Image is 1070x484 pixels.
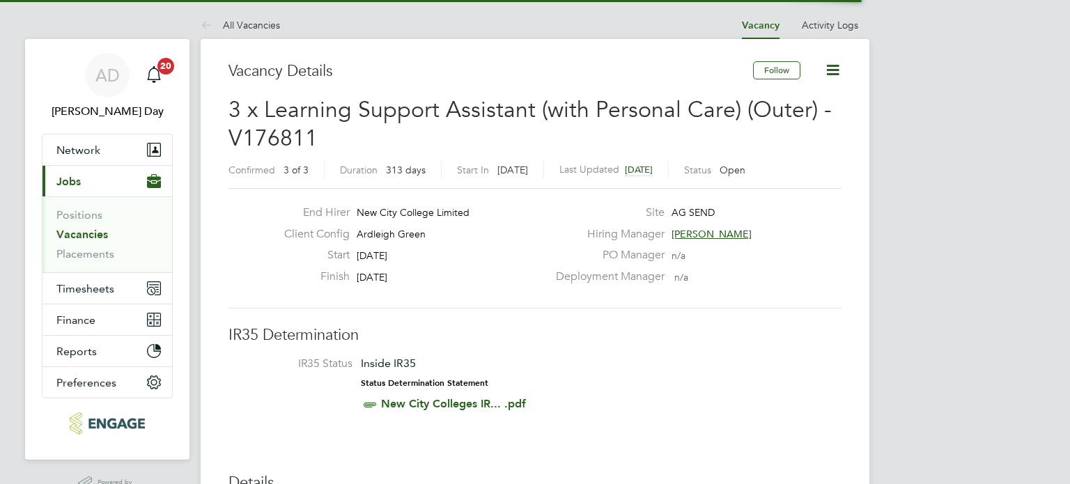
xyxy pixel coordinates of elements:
[273,227,350,242] label: Client Config
[672,206,715,219] span: AG SEND
[56,376,116,389] span: Preferences
[672,249,685,262] span: n/a
[42,103,173,120] span: Amie Day
[201,19,280,31] a: All Vacancies
[42,412,173,435] a: Go to home page
[56,313,95,327] span: Finance
[42,134,172,165] button: Network
[56,247,114,260] a: Placements
[273,270,350,284] label: Finish
[228,325,842,345] h3: IR35 Determination
[25,39,189,460] nav: Main navigation
[559,163,619,175] label: Last Updated
[548,248,665,263] label: PO Manager
[386,164,426,176] span: 313 days
[381,397,526,410] a: New City Colleges IR... .pdf
[357,249,387,262] span: [DATE]
[42,304,172,335] button: Finance
[42,273,172,304] button: Timesheets
[674,271,688,283] span: n/a
[56,228,108,241] a: Vacancies
[228,61,753,81] h3: Vacancy Details
[273,205,350,220] label: End Hirer
[457,164,489,176] label: Start In
[228,164,275,176] label: Confirmed
[56,282,114,295] span: Timesheets
[42,166,172,196] button: Jobs
[742,19,780,31] a: Vacancy
[672,228,752,240] span: [PERSON_NAME]
[684,164,711,176] label: Status
[242,357,352,371] label: IR35 Status
[720,164,745,176] span: Open
[361,357,416,370] span: Inside IR35
[357,206,470,219] span: New City College Limited
[361,378,488,388] strong: Status Determination Statement
[228,96,832,153] span: 3 x Learning Support Assistant (with Personal Care) (Outer) - V176811
[357,271,387,283] span: [DATE]
[95,66,120,84] span: AD
[548,227,665,242] label: Hiring Manager
[42,336,172,366] button: Reports
[284,164,309,176] span: 3 of 3
[56,208,102,221] a: Positions
[42,367,172,398] button: Preferences
[273,248,350,263] label: Start
[340,164,378,176] label: Duration
[548,205,665,220] label: Site
[497,164,528,176] span: [DATE]
[42,196,172,272] div: Jobs
[157,58,174,75] span: 20
[56,175,81,188] span: Jobs
[802,19,858,31] a: Activity Logs
[357,228,426,240] span: Ardleigh Green
[42,53,173,120] a: AD[PERSON_NAME] Day
[140,53,168,97] a: 20
[548,270,665,284] label: Deployment Manager
[753,61,800,79] button: Follow
[625,164,653,175] span: [DATE]
[56,143,100,157] span: Network
[56,345,97,358] span: Reports
[70,412,144,435] img: morganhunt-logo-retina.png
